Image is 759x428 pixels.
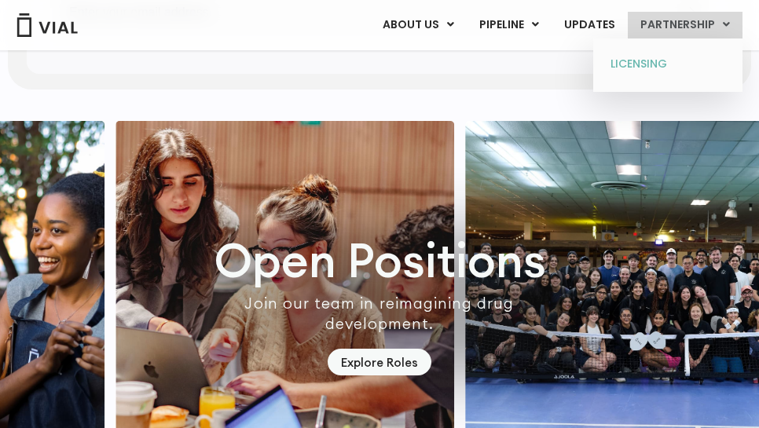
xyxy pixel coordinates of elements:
[599,52,736,77] a: LICENSING
[467,12,551,38] a: PIPELINEMenu Toggle
[628,12,742,38] a: PARTNERSHIPMenu Toggle
[552,12,627,38] a: UPDATES
[328,349,431,376] a: Explore Roles
[16,13,79,37] img: Vial Logo
[370,12,466,38] a: ABOUT USMenu Toggle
